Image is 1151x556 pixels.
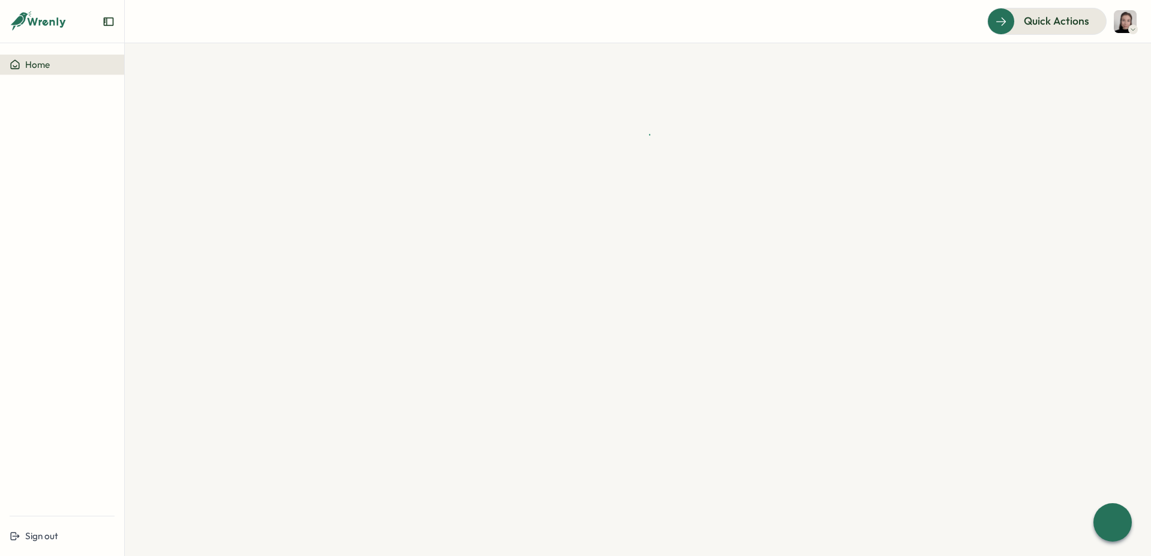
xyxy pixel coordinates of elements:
[103,16,115,28] button: Expand sidebar
[1024,13,1089,29] span: Quick Actions
[25,59,50,70] span: Home
[1114,10,1137,33] img: Maris Raudlam
[25,530,58,542] span: Sign out
[987,8,1107,34] button: Quick Actions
